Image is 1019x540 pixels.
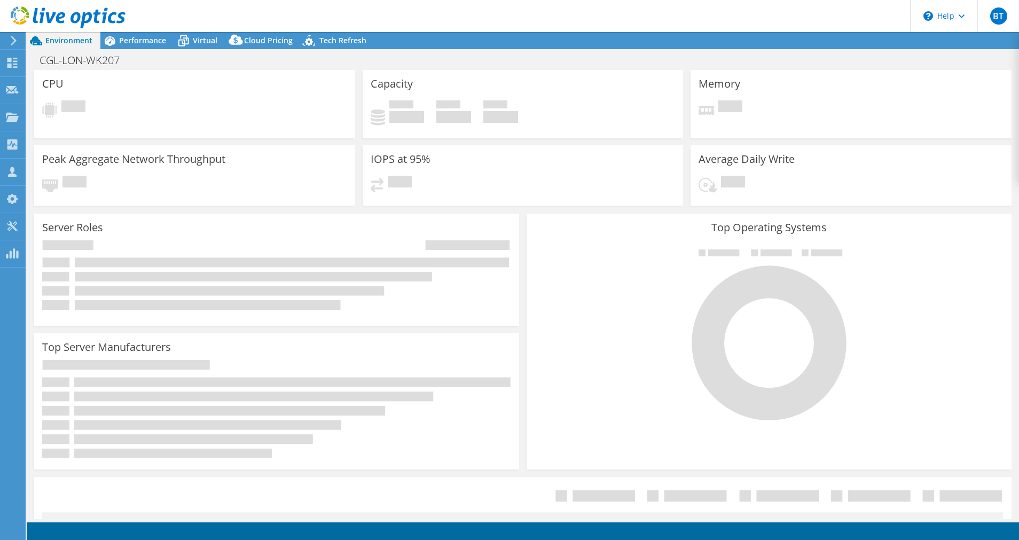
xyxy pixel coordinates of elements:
span: Used [389,100,413,111]
h3: CPU [42,78,64,90]
span: Environment [45,35,92,45]
h3: Average Daily Write [699,153,795,165]
h4: 0 GiB [389,111,424,123]
h3: IOPS at 95% [371,153,430,165]
span: Virtual [193,35,217,45]
h4: 0 GiB [483,111,518,123]
h4: 0 GiB [436,111,471,123]
span: Pending [62,176,87,190]
span: Pending [718,100,742,115]
svg: \n [923,11,933,21]
span: Pending [721,176,745,190]
span: Total [483,100,507,111]
span: Cloud Pricing [244,35,293,45]
span: Pending [388,176,412,190]
h3: Memory [699,78,740,90]
span: Tech Refresh [319,35,366,45]
h1: CGL-LON-WK207 [35,54,136,66]
h3: Peak Aggregate Network Throughput [42,153,225,165]
span: Performance [119,35,166,45]
h3: Server Roles [42,222,103,233]
h3: Capacity [371,78,413,90]
span: BT [990,7,1007,25]
h3: Top Server Manufacturers [42,341,171,353]
span: Free [436,100,460,111]
span: Pending [61,100,85,115]
h3: Top Operating Systems [535,222,1004,233]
